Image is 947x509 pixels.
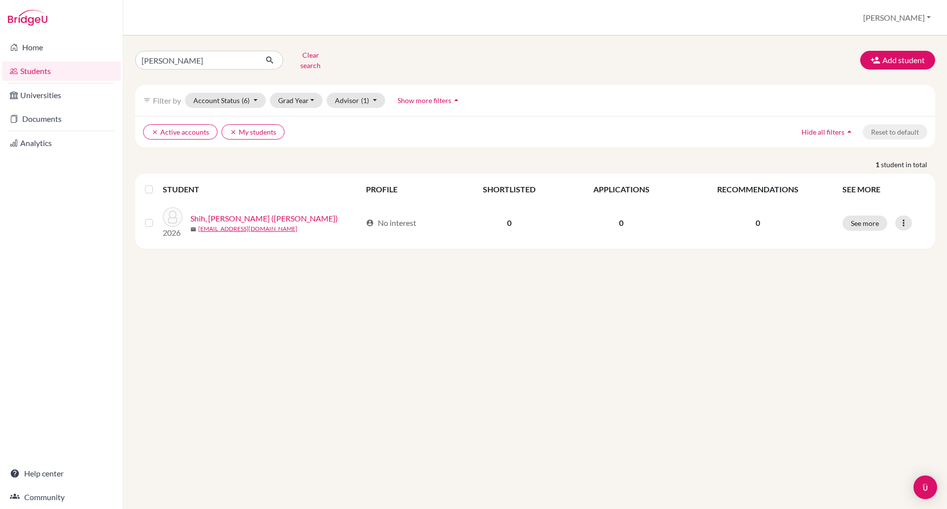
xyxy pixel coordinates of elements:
[2,487,121,507] a: Community
[2,85,121,105] a: Universities
[190,213,338,224] a: Shih, [PERSON_NAME] ([PERSON_NAME])
[455,201,564,245] td: 0
[366,217,416,229] div: No interest
[153,96,181,105] span: Filter by
[221,124,285,140] button: clearMy students
[163,207,182,227] img: Shih, Kao-Tsung (Gorden)
[913,475,937,499] div: Open Intercom Messenger
[881,159,935,170] span: student in total
[143,96,151,104] i: filter_list
[8,10,47,26] img: Bridge-U
[863,124,927,140] button: Reset to default
[163,227,182,239] p: 2026
[185,93,266,108] button: Account Status(6)
[270,93,323,108] button: Grad Year
[361,96,369,105] span: (1)
[875,159,881,170] strong: 1
[135,51,257,70] input: Find student by name...
[242,96,250,105] span: (6)
[842,216,887,231] button: See more
[151,129,158,136] i: clear
[389,93,470,108] button: Show more filtersarrow_drop_up
[198,224,297,233] a: [EMAIL_ADDRESS][DOMAIN_NAME]
[366,219,374,227] span: account_circle
[163,178,360,201] th: STUDENT
[837,178,931,201] th: SEE MORE
[679,178,837,201] th: RECOMMENDATIONS
[564,201,679,245] td: 0
[685,217,831,229] p: 0
[2,109,121,129] a: Documents
[283,47,338,73] button: Clear search
[143,124,218,140] button: clearActive accounts
[2,464,121,483] a: Help center
[230,129,237,136] i: clear
[564,178,679,201] th: APPLICATIONS
[2,61,121,81] a: Students
[859,8,935,27] button: [PERSON_NAME]
[190,226,196,232] span: mail
[451,95,461,105] i: arrow_drop_up
[801,128,844,136] span: Hide all filters
[844,127,854,137] i: arrow_drop_up
[327,93,385,108] button: Advisor(1)
[455,178,564,201] th: SHORTLISTED
[860,51,935,70] button: Add student
[360,178,455,201] th: PROFILE
[2,37,121,57] a: Home
[793,124,863,140] button: Hide all filtersarrow_drop_up
[2,133,121,153] a: Analytics
[398,96,451,105] span: Show more filters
